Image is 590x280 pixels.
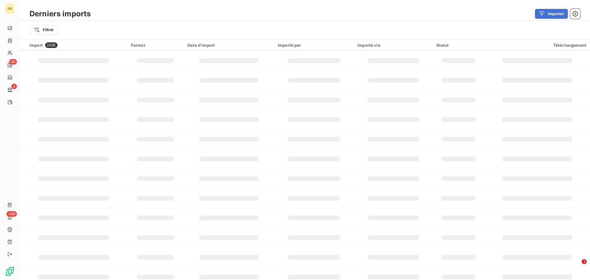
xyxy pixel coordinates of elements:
span: 2226 [45,42,57,48]
div: Statut [436,43,481,48]
h3: Derniers imports [29,8,91,19]
div: AB [5,4,15,14]
img: Logo LeanPay [5,266,15,276]
div: Format [131,43,180,48]
button: Filtrer [29,25,58,35]
button: Importer [535,9,568,19]
span: 26 [9,59,17,65]
iframe: Intercom live chat [569,259,584,274]
div: Importé par [278,43,350,48]
div: Date d’import [187,43,270,48]
div: Téléchargement [488,43,586,48]
span: 3 [11,84,17,89]
span: +99 [6,211,17,217]
div: Import [29,42,124,48]
div: Importé via [357,43,429,48]
span: 1 [582,259,587,264]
